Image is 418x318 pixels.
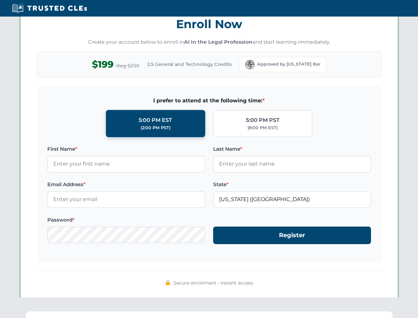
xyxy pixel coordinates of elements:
[47,145,205,153] label: First Name
[213,156,371,172] input: Enter your last name
[248,125,278,131] div: (8:00 PM EST)
[92,57,114,72] span: $199
[147,61,232,68] span: 2.5 General and Technology Credits
[257,61,320,68] span: Approved by [US_STATE] Bar
[213,227,371,244] button: Register
[165,280,170,285] img: 🔒
[245,60,255,69] img: Florida Bar
[173,279,253,287] span: Secure enrollment • Instant access
[37,38,382,46] p: Create your account below to enroll in and start learning immediately.
[47,191,205,208] input: Enter your email
[37,14,382,34] h3: Enroll Now
[47,96,371,105] span: I prefer to attend at the following time:
[47,181,205,188] label: Email Address
[47,216,205,224] label: Password
[139,116,172,125] div: 5:00 PM EST
[213,145,371,153] label: Last Name
[246,116,280,125] div: 5:00 PM PST
[184,39,253,45] strong: AI in the Legal Profession
[141,125,170,131] div: (2:00 PM PST)
[213,191,371,208] input: Florida (FL)
[47,156,205,172] input: Enter your first name
[10,3,89,13] img: Trusted CLEs
[213,181,371,188] label: State
[116,62,139,70] span: Reg $299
